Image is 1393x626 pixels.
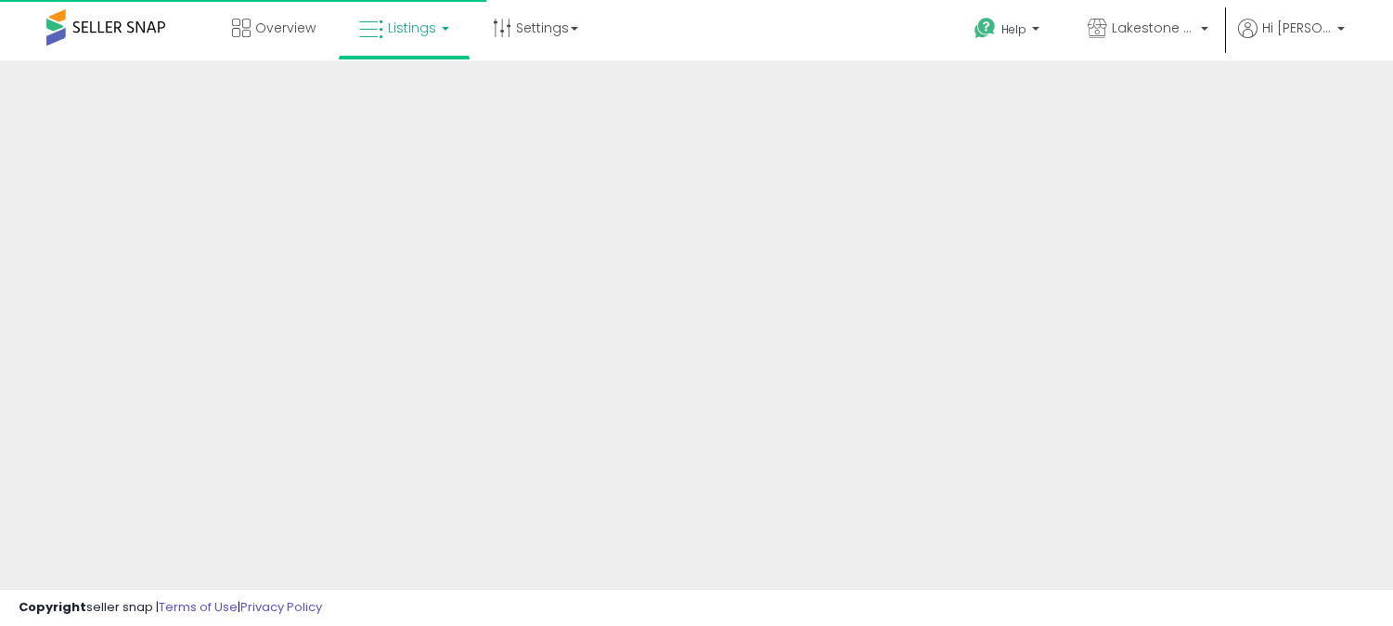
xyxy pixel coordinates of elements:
[960,3,1058,60] a: Help
[1001,21,1026,37] span: Help
[19,599,322,617] div: seller snap | |
[388,19,436,37] span: Listings
[19,598,86,616] strong: Copyright
[255,19,316,37] span: Overview
[1262,19,1332,37] span: Hi [PERSON_NAME]
[1112,19,1195,37] span: Lakestone Enterprises
[974,17,997,40] i: Get Help
[159,598,238,616] a: Terms of Use
[1238,19,1345,60] a: Hi [PERSON_NAME]
[240,598,322,616] a: Privacy Policy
